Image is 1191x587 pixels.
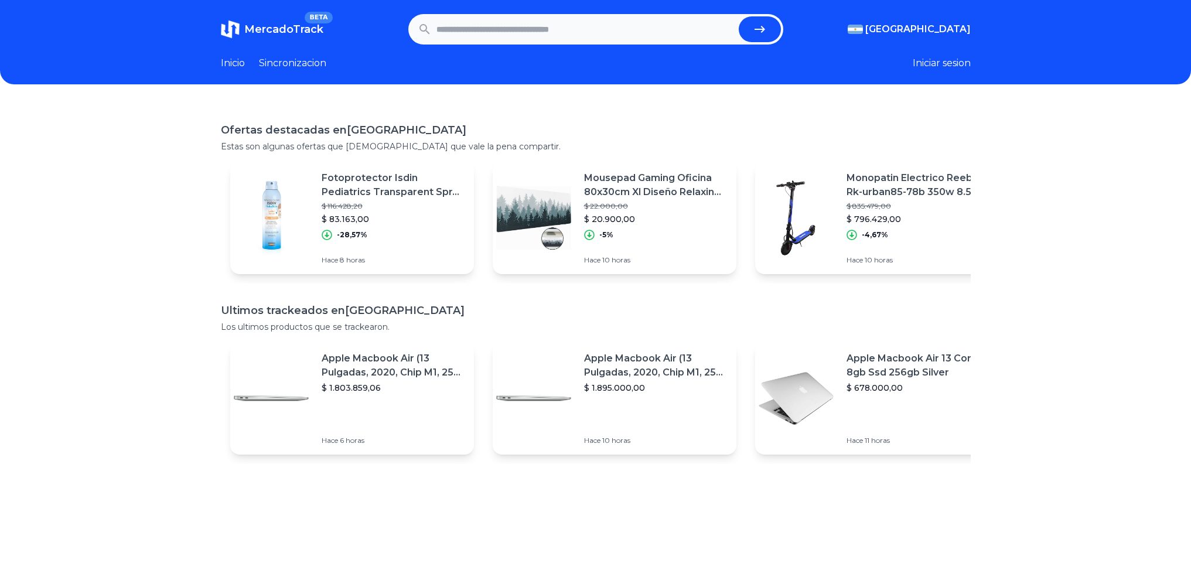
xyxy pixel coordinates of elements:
p: $ 22.000,00 [584,202,727,211]
p: Monopatin Electrico Reebok Rk-urban85-78b 350w 8.5 Pulgadas [847,171,989,199]
p: $ 83.163,00 [322,213,465,225]
a: Sincronizacion [259,56,326,70]
p: Hace 11 horas [847,436,989,445]
span: BETA [305,12,332,23]
p: Hace 8 horas [322,255,465,265]
p: $ 1.803.859,06 [322,382,465,394]
img: Featured image [230,177,312,259]
img: Featured image [230,357,312,439]
p: Hace 6 horas [322,436,465,445]
p: -4,67% [862,230,888,240]
img: Featured image [755,177,837,259]
img: MercadoTrack [221,20,240,39]
a: MercadoTrackBETA [221,20,323,39]
span: MercadoTrack [244,23,323,36]
h1: Ofertas destacadas en [GEOGRAPHIC_DATA] [221,122,971,138]
img: Featured image [755,357,837,439]
p: Hace 10 horas [584,255,727,265]
a: Featured imageApple Macbook Air (13 Pulgadas, 2020, Chip M1, 256 Gb De Ssd, 8 Gb De Ram) - Plata$... [230,342,474,455]
img: Argentina [848,25,863,34]
p: Hace 10 horas [847,255,989,265]
p: Apple Macbook Air (13 Pulgadas, 2020, Chip M1, 256 Gb De Ssd, 8 Gb De Ram) - Plata [584,351,727,380]
a: Featured imageApple Macbook Air (13 Pulgadas, 2020, Chip M1, 256 Gb De Ssd, 8 Gb De Ram) - Plata$... [493,342,736,455]
p: $ 835.479,00 [847,202,989,211]
button: Iniciar sesion [913,56,971,70]
img: Featured image [493,177,575,259]
a: Featured imageMonopatin Electrico Reebok Rk-urban85-78b 350w 8.5 Pulgadas$ 835.479,00$ 796.429,00... [755,162,999,274]
p: $ 678.000,00 [847,382,989,394]
p: $ 1.895.000,00 [584,382,727,394]
p: $ 116.428,20 [322,202,465,211]
span: [GEOGRAPHIC_DATA] [865,22,971,36]
p: Hace 10 horas [584,436,727,445]
p: -28,57% [337,230,367,240]
a: Featured imageMousepad Gaming Oficina 80x30cm Xl Diseño Relaxing Forest$ 22.000,00$ 20.900,00-5%H... [493,162,736,274]
p: Apple Macbook Air 13 Core I5 8gb Ssd 256gb Silver [847,351,989,380]
p: Apple Macbook Air (13 Pulgadas, 2020, Chip M1, 256 Gb De Ssd, 8 Gb De Ram) - Plata [322,351,465,380]
p: Fotoprotector Isdin Pediatrics Transparent Spray 50+ X 250ml [322,171,465,199]
p: Los ultimos productos que se trackearon. [221,321,971,333]
a: Featured imageApple Macbook Air 13 Core I5 8gb Ssd 256gb Silver$ 678.000,00Hace 11 horas [755,342,999,455]
p: -5% [599,230,613,240]
p: $ 20.900,00 [584,213,727,225]
h1: Ultimos trackeados en [GEOGRAPHIC_DATA] [221,302,971,319]
p: Mousepad Gaming Oficina 80x30cm Xl Diseño Relaxing Forest [584,171,727,199]
button: [GEOGRAPHIC_DATA] [848,22,971,36]
p: Estas son algunas ofertas que [DEMOGRAPHIC_DATA] que vale la pena compartir. [221,141,971,152]
img: Featured image [493,357,575,439]
a: Featured imageFotoprotector Isdin Pediatrics Transparent Spray 50+ X 250ml$ 116.428,20$ 83.163,00... [230,162,474,274]
p: $ 796.429,00 [847,213,989,225]
a: Inicio [221,56,245,70]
